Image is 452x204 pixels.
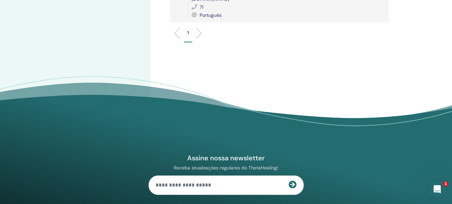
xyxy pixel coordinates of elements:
font: Receba atualizações regulares do ThetaHealing! [174,165,278,171]
font: Português [200,12,221,18]
iframe: Chat ao vivo do Intercom [429,181,445,197]
font: Assine nossa newsletter [187,154,265,162]
font: 71 [200,4,203,10]
font: 1 [444,181,447,186]
font: 1 [187,30,189,36]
